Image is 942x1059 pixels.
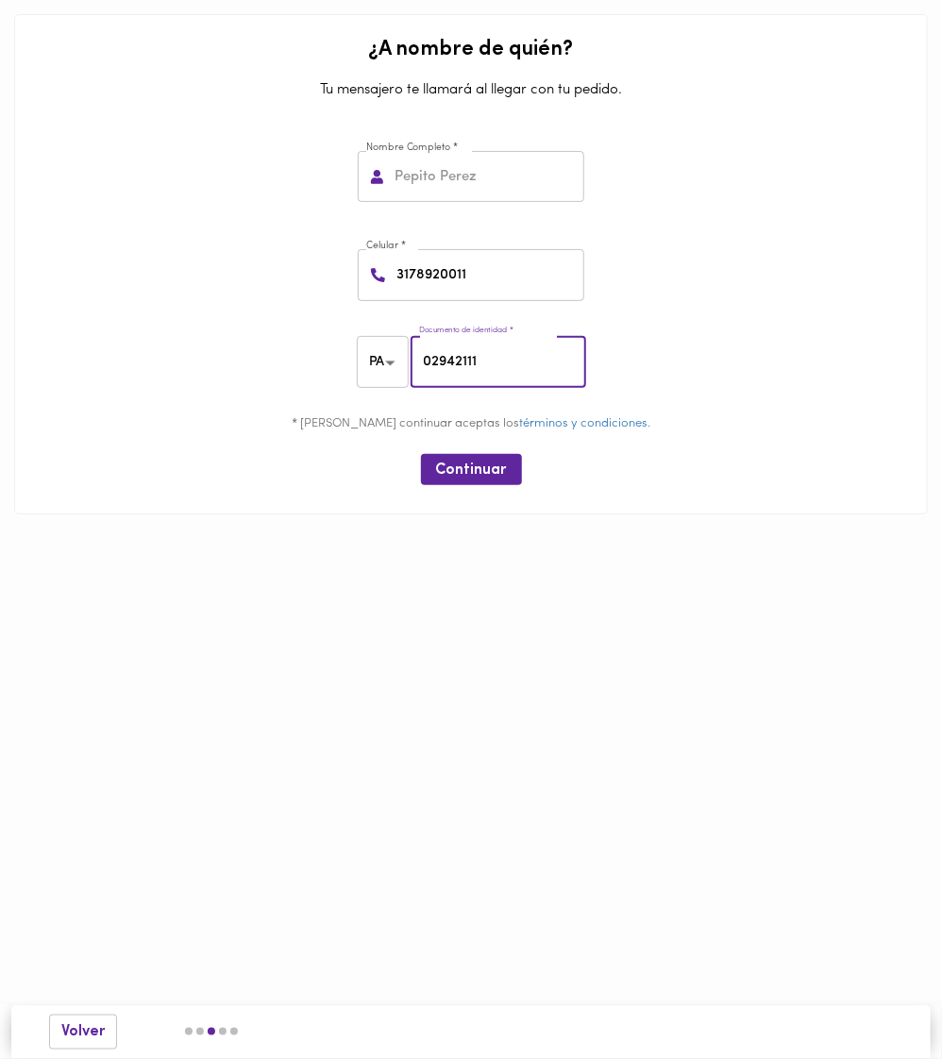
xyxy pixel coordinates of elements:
button: Continuar [421,454,522,485]
h2: ¿A nombre de quién? [29,39,913,61]
div: PA [357,336,415,388]
input: Pepito Perez [391,151,584,203]
span: Continuar [436,462,507,479]
p: Tu mensajero te llamará al llegar con tu pedido. [29,71,913,109]
a: términos y condiciones [519,417,648,429]
input: 3173536843 [393,249,584,301]
span: Volver [61,1023,105,1041]
iframe: Messagebird Livechat Widget [833,950,923,1040]
button: Volver [49,1015,117,1050]
p: * [PERSON_NAME] continuar aceptas los . [29,415,913,433]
